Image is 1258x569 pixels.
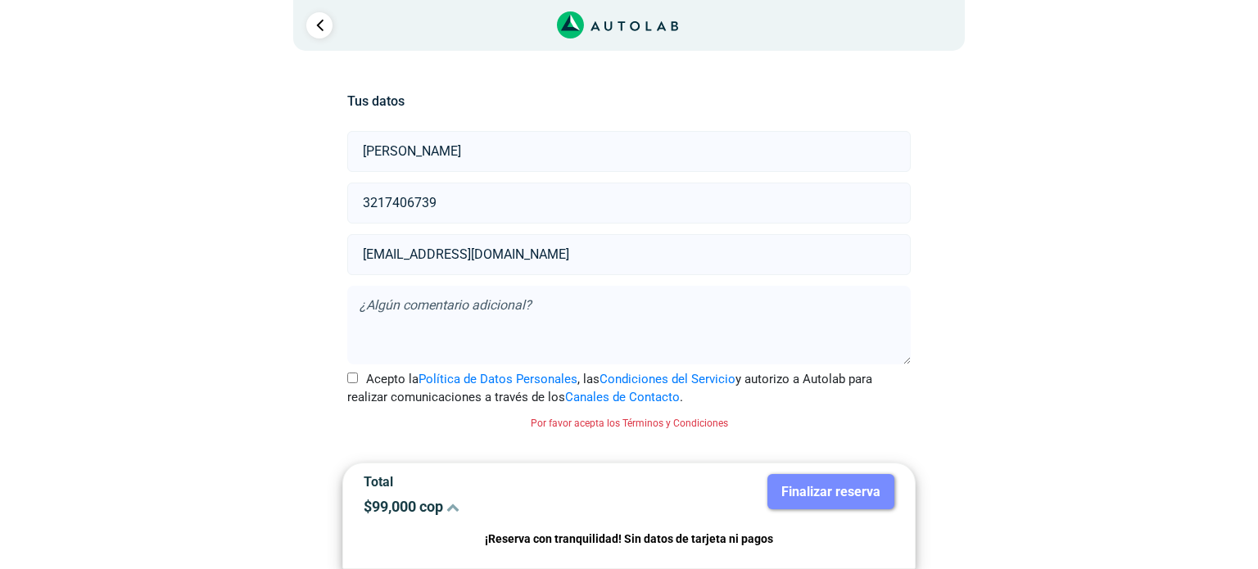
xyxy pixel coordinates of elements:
label: Acepto la , las y autorizo a Autolab para realizar comunicaciones a través de los . [347,370,910,407]
h5: Tus datos [347,93,910,109]
a: Condiciones del Servicio [600,372,735,386]
button: Finalizar reserva [767,474,894,509]
a: Canales de Contacto [565,390,680,404]
small: Por favor acepta los Términos y Condiciones [531,418,728,429]
p: $ 99,000 cop [364,498,617,515]
p: ¡Reserva con tranquilidad! Sin datos de tarjeta ni pagos [364,530,894,549]
input: Nombre y apellido [347,131,910,172]
input: Acepto laPolítica de Datos Personales, lasCondiciones del Servicioy autorizo a Autolab para reali... [347,373,358,383]
p: Total [364,474,617,490]
a: Política de Datos Personales [419,372,577,386]
a: Link al sitio de autolab [557,16,679,32]
input: Correo electrónico [347,234,910,275]
a: Ir al paso anterior [306,12,333,38]
input: Celular [347,183,910,224]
